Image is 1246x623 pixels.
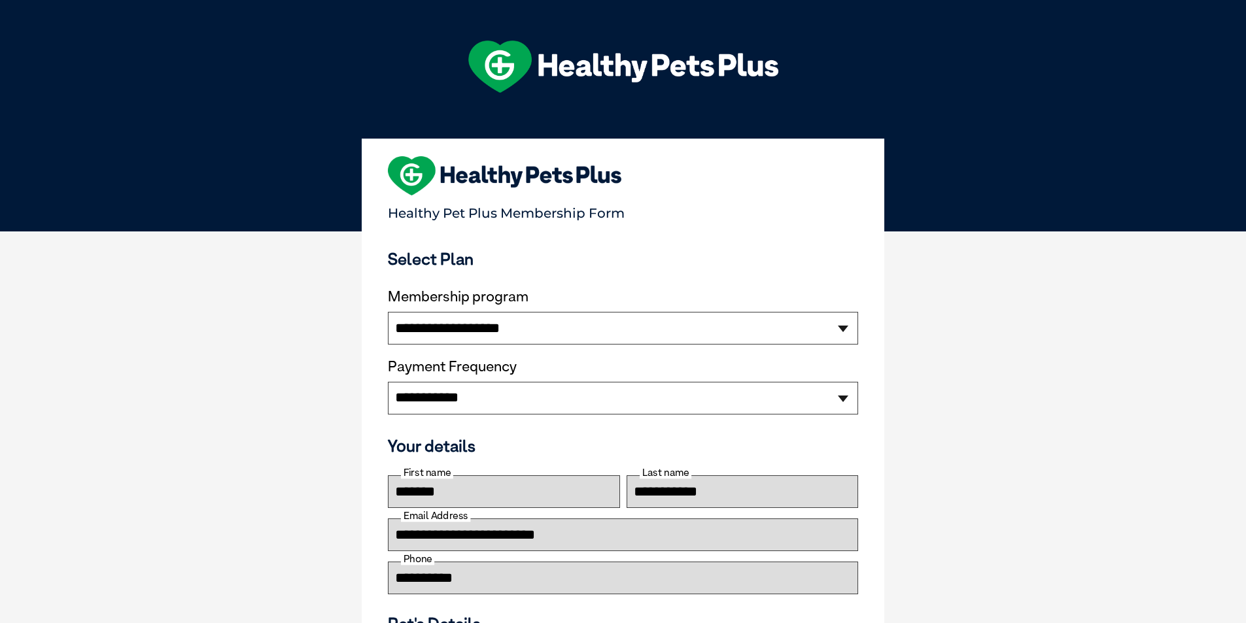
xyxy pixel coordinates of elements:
[388,358,517,375] label: Payment Frequency
[401,467,453,479] label: First name
[388,436,858,456] h3: Your details
[468,41,778,93] img: hpp-logo-landscape-green-white.png
[401,553,434,565] label: Phone
[640,467,691,479] label: Last name
[388,288,858,305] label: Membership program
[388,156,621,195] img: heart-shape-hpp-logo-large.png
[401,510,470,522] label: Email Address
[388,249,858,269] h3: Select Plan
[388,199,858,221] p: Healthy Pet Plus Membership Form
